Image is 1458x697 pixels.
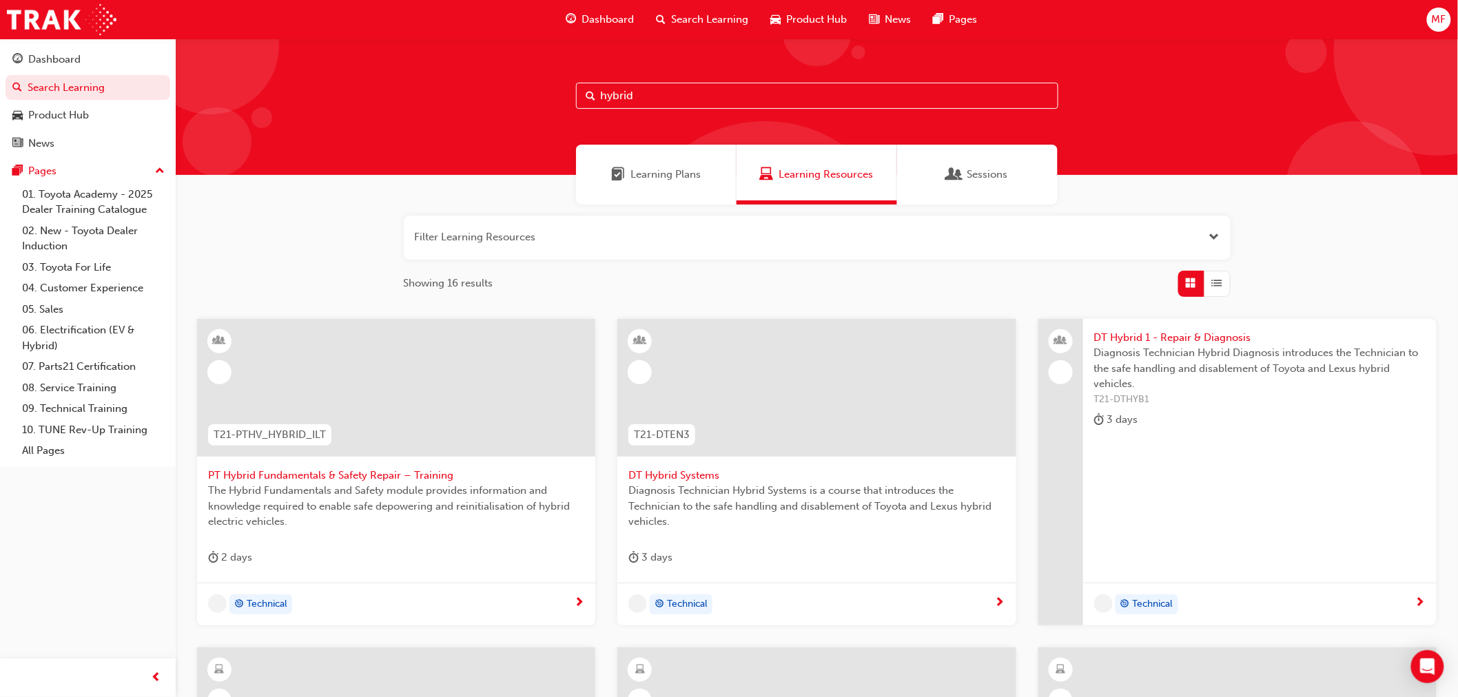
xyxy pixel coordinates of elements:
[6,44,170,158] button: DashboardSearch LearningProduct HubNews
[1056,332,1065,350] span: people-icon
[628,549,639,566] span: duration-icon
[630,167,701,183] span: Learning Plans
[6,103,170,128] a: Product Hub
[234,596,244,614] span: target-icon
[1094,392,1426,408] span: T21-DTHYB1
[1094,411,1105,428] span: duration-icon
[787,12,848,28] span: Product Hub
[17,440,170,461] a: All Pages
[934,11,944,28] span: pages-icon
[634,427,690,443] span: T21-DTEN3
[655,596,664,614] span: target-icon
[617,319,1016,626] a: T21-DTEN3DT Hybrid SystemsDiagnosis Technician Hybrid Systems is a course that introduces the Tec...
[208,549,218,566] span: duration-icon
[1056,661,1065,679] span: learningResourceType_ELEARNING-icon
[582,12,635,28] span: Dashboard
[17,278,170,299] a: 04. Customer Experience
[967,167,1007,183] span: Sessions
[628,483,1005,530] span: Diagnosis Technician Hybrid Systems is a course that introduces the Technician to the safe handli...
[737,145,897,205] a: Learning ResourcesLearning Resources
[555,6,646,34] a: guage-iconDashboard
[28,136,54,152] div: News
[17,184,170,220] a: 01. Toyota Academy - 2025 Dealer Training Catalogue
[12,138,23,150] span: news-icon
[1038,319,1437,626] a: DT Hybrid 1 - Repair & DiagnosisDiagnosis Technician Hybrid Diagnosis introduces the Technician t...
[923,6,989,34] a: pages-iconPages
[859,6,923,34] a: news-iconNews
[1427,8,1451,32] button: MF
[586,88,596,104] span: Search
[576,145,737,205] a: Learning PlansLearning Plans
[1411,650,1444,683] div: Open Intercom Messenger
[576,83,1058,109] input: Search...
[7,4,116,35] img: Trak
[6,47,170,72] a: Dashboard
[17,377,170,399] a: 08. Service Training
[247,596,287,612] span: Technical
[566,11,577,28] span: guage-icon
[215,332,225,350] span: learningResourceType_INSTRUCTOR_LED-icon
[214,427,326,443] span: T21-PTHV_HYBRID_ILT
[760,6,859,34] a: car-iconProduct Hub
[208,468,584,483] span: PT Hybrid Fundamentals & Safety Repair – Training
[6,75,170,101] a: Search Learning
[1432,12,1446,28] span: MF
[1094,330,1426,346] span: DT Hybrid 1 - Repair & Diagnosis
[947,167,961,183] span: Sessions
[628,468,1005,483] span: DT Hybrid Systems
[17,299,170,320] a: 05. Sales
[657,11,666,28] span: search-icon
[208,594,227,613] span: undefined-icon
[155,163,165,180] span: up-icon
[949,12,978,28] span: Pages
[1094,411,1138,428] div: 3 days
[17,220,170,257] a: 02. New - Toyota Dealer Induction
[1415,597,1426,610] span: next-icon
[152,669,162,687] span: prev-icon
[6,158,170,184] button: Pages
[404,275,493,291] span: Showing 16 results
[995,597,1005,610] span: next-icon
[28,52,81,67] div: Dashboard
[1186,275,1196,291] span: Grid
[870,11,880,28] span: news-icon
[17,419,170,441] a: 10. TUNE Rev-Up Training
[779,167,874,183] span: Learning Resources
[771,11,781,28] span: car-icon
[1094,345,1426,392] span: Diagnosis Technician Hybrid Diagnosis introduces the Technician to the safe handling and disablem...
[1133,596,1173,612] span: Technical
[1120,596,1130,614] span: target-icon
[197,319,595,626] a: T21-PTHV_HYBRID_ILTPT Hybrid Fundamentals & Safety Repair – TrainingThe Hybrid Fundamentals and S...
[17,398,170,419] a: 09. Technical Training
[12,165,23,178] span: pages-icon
[12,54,23,66] span: guage-icon
[611,167,625,183] span: Learning Plans
[1094,594,1113,613] span: undefined-icon
[17,320,170,356] a: 06. Electrification (EV & Hybrid)
[17,356,170,377] a: 07. Parts21 Certification
[208,483,584,530] span: The Hybrid Fundamentals and Safety module provides information and knowledge required to enable s...
[635,661,645,679] span: learningResourceType_ELEARNING-icon
[574,597,584,610] span: next-icon
[628,549,672,566] div: 3 days
[1209,229,1220,245] button: Open the filter
[12,82,22,94] span: search-icon
[672,12,749,28] span: Search Learning
[646,6,760,34] a: search-iconSearch Learning
[208,549,252,566] div: 2 days
[667,596,708,612] span: Technical
[885,12,912,28] span: News
[215,661,225,679] span: learningResourceType_ELEARNING-icon
[6,131,170,156] a: News
[635,332,645,350] span: learningResourceType_INSTRUCTOR_LED-icon
[28,163,57,179] div: Pages
[1212,275,1222,291] span: List
[628,594,647,613] span: undefined-icon
[760,167,774,183] span: Learning Resources
[17,257,170,278] a: 03. Toyota For Life
[12,110,23,122] span: car-icon
[897,145,1058,205] a: SessionsSessions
